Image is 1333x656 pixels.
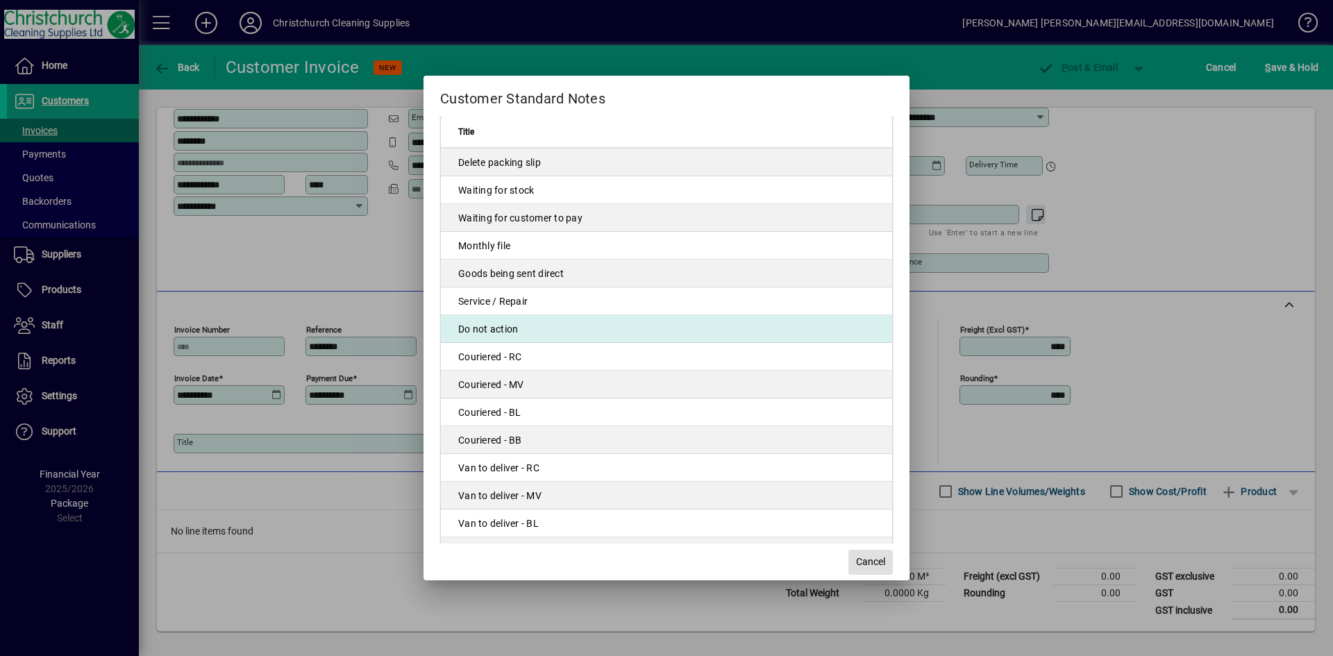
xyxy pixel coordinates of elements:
[441,232,892,260] td: Monthly file
[441,287,892,315] td: Service / Repair
[458,124,474,140] span: Title
[441,510,892,537] td: Van to deliver - BL
[441,537,892,565] td: Van to deliver - BB
[848,550,893,575] button: Cancel
[441,260,892,287] td: Goods being sent direct
[856,555,885,569] span: Cancel
[441,343,892,371] td: Couriered - RC
[441,482,892,510] td: Van to deliver - MV
[424,76,909,116] h2: Customer Standard Notes
[441,315,892,343] td: Do not action
[441,454,892,482] td: Van to deliver - RC
[441,371,892,398] td: Couriered - MV
[441,204,892,232] td: Waiting for customer to pay
[441,398,892,426] td: Couriered - BL
[441,176,892,204] td: Waiting for stock
[441,149,892,176] td: Delete packing slip
[441,426,892,454] td: Couriered - BB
